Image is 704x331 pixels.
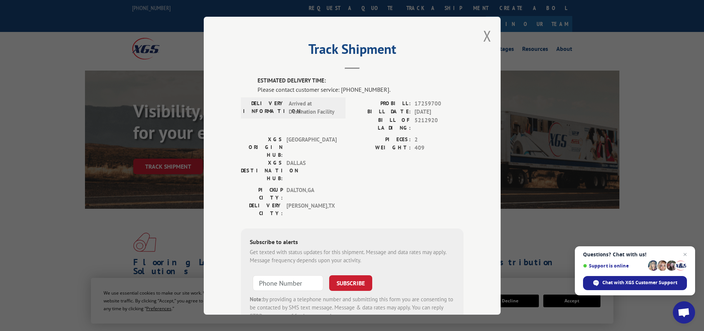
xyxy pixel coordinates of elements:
label: PICKUP CITY: [241,186,283,201]
strong: Note: [250,295,263,302]
label: WEIGHT: [352,144,411,152]
span: 2 [415,135,464,144]
span: [PERSON_NAME] , TX [286,201,337,217]
input: Phone Number [253,275,323,291]
div: Please contact customer service: [PHONE_NUMBER]. [258,85,464,94]
div: by providing a telephone number and submitting this form you are consenting to be contacted by SM... [250,295,455,320]
div: Subscribe to alerts [250,237,455,248]
div: Get texted with status updates for this shipment. Message and data rates may apply. Message frequ... [250,248,455,265]
span: 409 [415,144,464,152]
label: BILL OF LADING: [352,116,411,132]
span: [GEOGRAPHIC_DATA] [286,135,337,159]
span: Chat with XGS Customer Support [602,279,677,286]
span: [DATE] [415,108,464,116]
span: 5212920 [415,116,464,132]
label: ESTIMATED DELIVERY TIME: [258,77,464,85]
button: SUBSCRIBE [329,275,372,291]
label: XGS ORIGIN HUB: [241,135,283,159]
label: BILL DATE: [352,108,411,116]
span: Close chat [681,250,690,259]
span: DALTON , GA [286,186,337,201]
div: Chat with XGS Customer Support [583,276,687,290]
label: XGS DESTINATION HUB: [241,159,283,182]
span: Questions? Chat with us! [583,252,687,257]
h2: Track Shipment [241,44,464,58]
label: PROBILL: [352,99,411,108]
button: Close modal [483,26,491,46]
div: Open chat [673,301,695,324]
label: DELIVERY CITY: [241,201,283,217]
label: PIECES: [352,135,411,144]
label: DELIVERY INFORMATION: [243,99,285,116]
span: 17259700 [415,99,464,108]
span: Support is online [583,263,645,269]
span: Arrived at Destination Facility [289,99,339,116]
span: DALLAS [286,159,337,182]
